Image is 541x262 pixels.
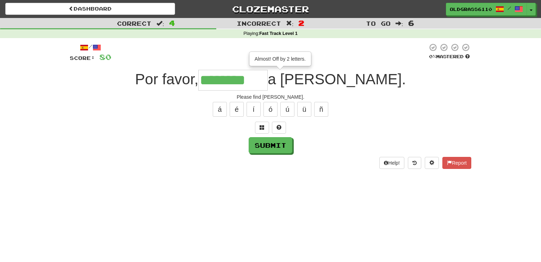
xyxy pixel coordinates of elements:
button: é [230,102,244,117]
button: Submit [249,137,292,153]
button: Round history (alt+y) [408,157,421,169]
span: Score: [70,55,95,61]
button: á [213,102,227,117]
span: a [PERSON_NAME]. [268,71,406,87]
div: Mastered [428,54,471,60]
strong: Fast Track Level 1 [259,31,298,36]
button: ú [280,102,294,117]
span: Almost! Off by 2 letters. [255,56,306,62]
button: Switch sentence to multiple choice alt+p [255,122,269,134]
div: / [70,43,111,52]
a: OldGrass6110 / [446,3,527,16]
span: To go [366,20,391,27]
span: 4 [169,19,175,27]
button: Report [442,157,471,169]
div: Please find [PERSON_NAME]. [70,93,471,100]
button: ó [263,102,278,117]
button: ñ [314,102,328,117]
button: í [247,102,261,117]
span: 6 [408,19,414,27]
a: Dashboard [5,3,175,15]
span: 2 [298,19,304,27]
span: : [286,20,294,26]
span: 80 [99,53,111,61]
button: Single letter hint - you only get 1 per sentence and score half the points! alt+h [272,122,286,134]
span: 0 % [429,54,436,59]
span: OldGrass6110 [450,6,492,12]
span: : [156,20,164,26]
span: Incorrect [237,20,281,27]
span: / [508,6,511,11]
a: Clozemaster [186,3,355,15]
span: Por favor, [135,71,199,87]
button: ü [297,102,311,117]
button: Help! [379,157,404,169]
span: Correct [117,20,151,27]
span: : [396,20,403,26]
